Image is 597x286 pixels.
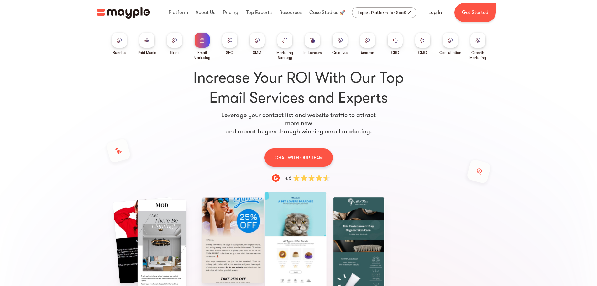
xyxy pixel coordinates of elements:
div: Platform [167,3,190,23]
a: CHAT WITH OUR TEAM [264,148,333,167]
div: 7 / 9 [72,200,131,281]
div: Bundles [113,50,126,55]
a: SEO [222,33,237,55]
div: Growth Marketing [467,50,489,60]
a: Paid Media [138,33,156,55]
a: Amazon [360,33,375,55]
div: About Us [194,3,217,23]
div: Expert Platform for SaaS [357,9,406,16]
div: SMM [253,50,261,55]
div: CRO [391,50,399,55]
div: CMO [418,50,427,55]
div: Pricing [221,3,240,23]
p: CHAT WITH OUR TEAM [275,154,323,162]
h1: Increase Your ROI With Our Top Email Services and Experts [189,68,408,108]
div: 9 / 9 [203,200,262,281]
div: Creatives [332,50,348,55]
div: Email Marketing [191,50,213,60]
a: Consultation [439,33,461,55]
a: Expert Platform for SaaS [352,7,416,18]
a: Bundles [112,33,127,55]
a: Email Marketing [191,33,213,60]
a: Marketing Strategy [274,33,296,60]
div: Tiktok [170,50,180,55]
div: Amazon [361,50,374,55]
a: Influencers [303,33,322,55]
div: 4.6 [285,174,291,182]
p: Leverage your contact list and website traffic to attract more new and repeat buyers through winn... [216,111,381,136]
a: Creatives [332,33,348,55]
a: Get Started [454,3,496,22]
div: Paid Media [138,50,156,55]
div: Resources [278,3,303,23]
a: Growth Marketing [467,33,489,60]
a: Tiktok [167,33,182,55]
div: SEO [226,50,233,55]
a: CRO [388,33,403,55]
a: Log In [421,5,449,20]
a: SMM [250,33,265,55]
img: Mayple logo [97,7,150,19]
div: Consultation [439,50,461,55]
div: Influencers [303,50,322,55]
div: Top Experts [244,3,273,23]
a: home [97,7,150,19]
a: CMO [415,33,430,55]
div: Marketing Strategy [274,50,296,60]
